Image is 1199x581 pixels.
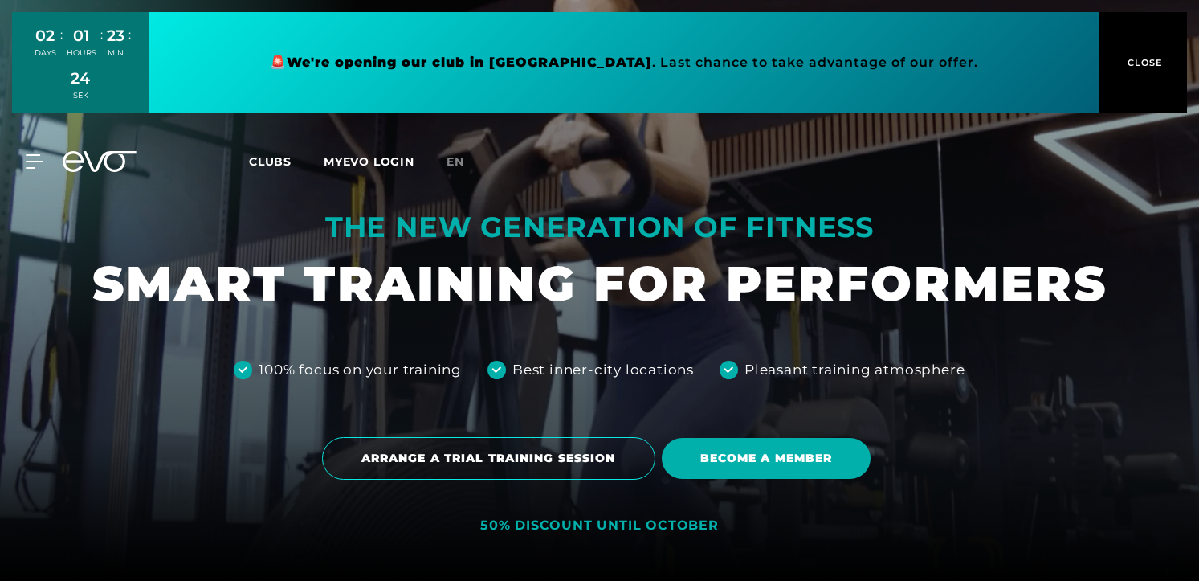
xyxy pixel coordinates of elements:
[324,154,414,169] a: MYEVO LOGIN
[107,26,124,45] font: 23
[662,426,878,491] a: BECOME A MEMBER
[1128,57,1163,68] font: CLOSE
[249,153,324,169] a: Clubs
[73,91,88,100] font: SEK
[322,425,662,492] a: ARRANGE A TRIAL TRAINING SESSION
[100,27,103,42] font: :
[249,154,292,169] font: Clubs
[447,154,464,169] font: en
[71,68,90,88] font: 24
[67,48,96,57] font: HOURS
[259,362,462,378] font: 100% focus on your training
[108,48,124,57] font: MIN
[60,27,63,42] font: :
[512,362,694,378] font: Best inner-city locations
[325,210,874,244] font: THE NEW GENERATION OF FITNESS
[35,48,56,57] font: DAYS
[1099,12,1187,113] button: CLOSE
[700,451,833,465] font: BECOME A MEMBER
[744,362,965,378] font: Pleasant training atmosphere
[447,153,483,171] a: en
[73,26,89,45] font: 01
[480,518,719,533] font: 50% DISCOUNT UNTIL OCTOBER
[35,26,55,45] font: 02
[361,451,616,465] font: ARRANGE A TRIAL TRAINING SESSION
[92,254,1107,313] font: SMART TRAINING FOR PERFORMERS
[128,27,131,42] font: :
